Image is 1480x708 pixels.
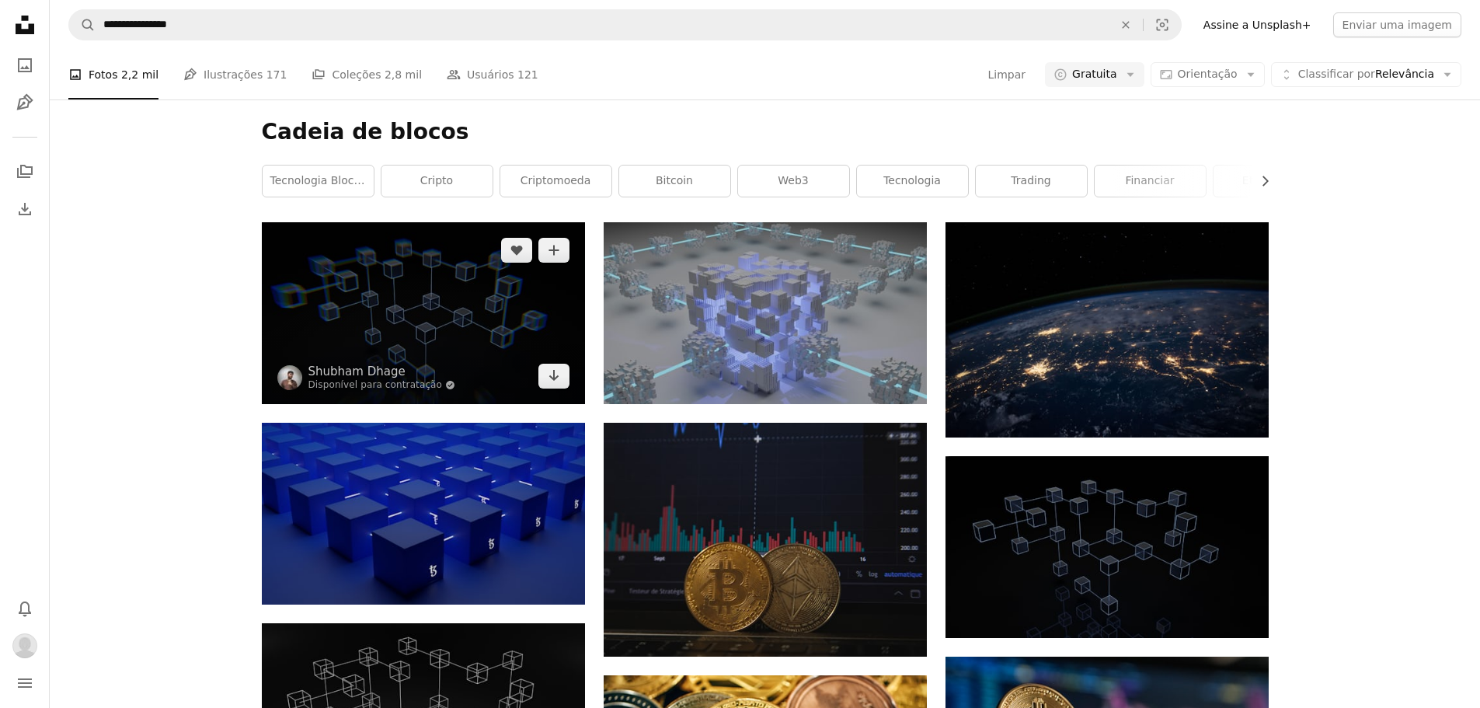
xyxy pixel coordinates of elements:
[9,194,40,225] a: Histórico de downloads
[857,166,968,197] a: Tecnologia
[987,62,1027,87] button: Limpar
[9,50,40,81] a: Fotos
[604,305,927,319] a: uma imagem gerada por computador de um cubo cercado por cubos menores
[604,532,927,546] a: ilustração da linha azul e vermelha
[69,10,96,40] button: Pesquise na Unsplash
[9,87,40,118] a: Ilustrações
[1271,62,1461,87] button: Classificar porRelevância
[604,222,927,404] img: uma imagem gerada por computador de um cubo cercado por cubos menores
[308,379,456,392] a: Disponível para contratação
[1045,62,1144,87] button: Gratuita
[517,66,538,83] span: 121
[183,50,287,99] a: Ilustrações 171
[1298,68,1375,80] span: Classificar por
[738,166,849,197] a: Web3
[1251,166,1269,197] button: rolar lista para a direita
[68,9,1182,40] form: Pesquise conteúdo visual em todo o site
[9,156,40,187] a: Coleções
[1144,10,1181,40] button: Pesquisa visual
[945,222,1269,438] img: foto do espaço sideral
[385,66,422,83] span: 2,8 mil
[262,305,585,319] a: um grupo de cubos que estão em uma superfície preta
[1072,67,1117,82] span: Gratuita
[945,323,1269,337] a: foto do espaço sideral
[9,630,40,661] button: Perfil
[12,633,37,658] img: Avatar do usuário Nicolas Farto
[1109,10,1143,40] button: Limpar
[277,365,302,390] img: Ir para o perfil de Shubham Dhage
[500,166,611,197] a: criptomoeda
[266,66,287,83] span: 171
[262,118,1269,146] h1: Cadeia de blocos
[945,539,1269,553] a: uma foto em preto e branco de cubos em um fundo preto
[1151,62,1265,87] button: Orientação
[9,9,40,44] a: Início — Unsplash
[262,222,585,404] img: um grupo de cubos que estão em uma superfície preta
[1214,166,1325,197] a: Ethereum
[538,364,569,389] a: Baixar
[9,593,40,624] button: Notificações
[1095,166,1206,197] a: financiar
[263,166,374,197] a: Tecnologia Blockchain
[308,364,456,379] a: Shubham Dhage
[312,50,422,99] a: Coleções 2,8 mil
[9,668,40,699] button: Menu
[538,238,569,263] button: Adicionar à coleção
[619,166,730,197] a: Bitcoin
[1194,12,1321,37] a: Assine a Unsplash+
[262,423,585,605] img: um grupo de cubos azuis com números sobre eles
[1178,68,1238,80] span: Orientação
[447,50,538,99] a: Usuários 121
[1333,12,1461,37] button: Enviar uma imagem
[262,506,585,520] a: um grupo de cubos azuis com números sobre eles
[1298,67,1434,82] span: Relevância
[976,166,1087,197] a: trading
[604,423,927,657] img: ilustração da linha azul e vermelha
[501,238,532,263] button: Curtir
[381,166,493,197] a: cripto
[945,456,1269,638] img: uma foto em preto e branco de cubos em um fundo preto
